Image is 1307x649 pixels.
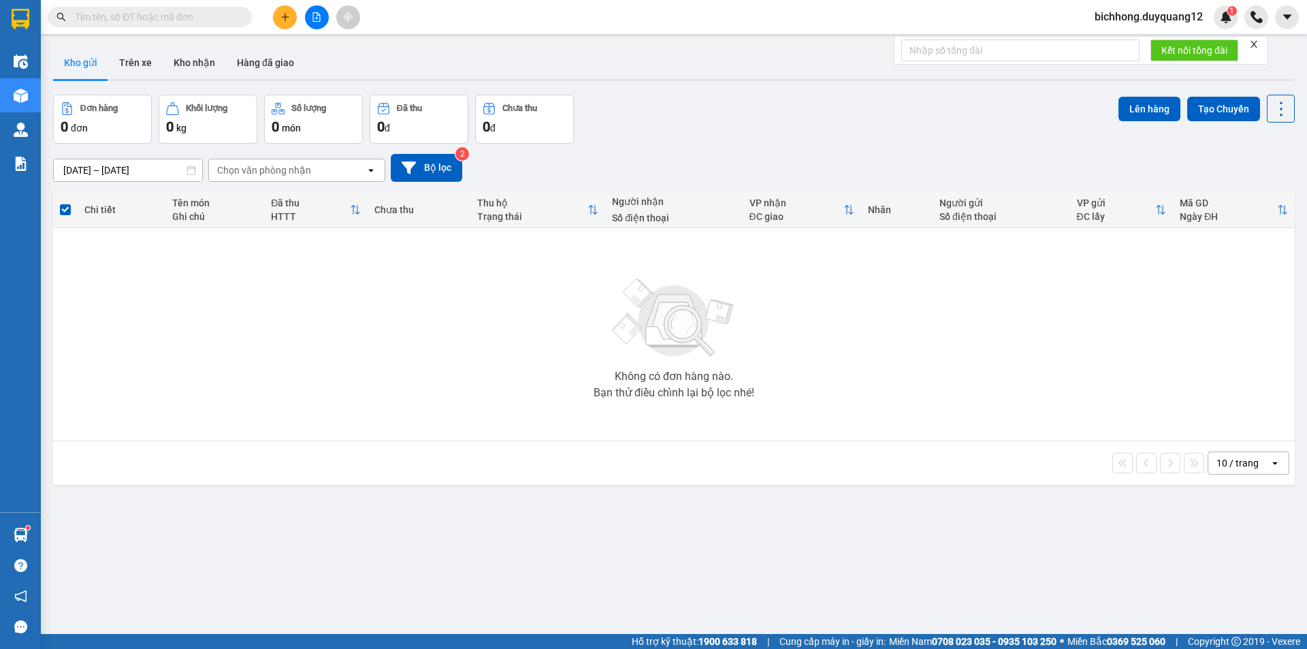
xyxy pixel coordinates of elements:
[889,634,1056,649] span: Miền Nam
[14,528,28,542] img: warehouse-icon
[606,270,742,366] img: svg+xml;base64,PHN2ZyBjbGFzcz0ibGlzdC1wbHVnX19zdmciIHhtbG5zPSJodHRwOi8vd3d3LnczLm9yZy8yMDAwL3N2Zy...
[54,159,202,181] input: Select a date range.
[271,211,350,222] div: HTTT
[12,9,29,29] img: logo-vxr
[312,12,321,22] span: file-add
[14,157,28,171] img: solution-icon
[1118,97,1180,121] button: Lên hàng
[1180,211,1277,222] div: Ngày ĐH
[1176,634,1178,649] span: |
[172,211,258,222] div: Ghi chú
[282,123,301,133] span: món
[14,559,27,572] span: question-circle
[1161,43,1227,58] span: Kết nối tổng đài
[366,165,376,176] svg: open
[370,95,468,144] button: Đã thu0đ
[749,197,844,208] div: VP nhận
[1070,192,1173,228] th: Toggle SortBy
[377,118,385,135] span: 0
[1227,6,1237,16] sup: 1
[264,192,368,228] th: Toggle SortBy
[226,46,305,79] button: Hàng đã giao
[61,118,68,135] span: 0
[14,89,28,103] img: warehouse-icon
[939,197,1063,208] div: Người gửi
[1250,11,1263,23] img: phone-icon
[108,46,163,79] button: Trên xe
[1060,639,1064,644] span: ⚪️
[176,123,187,133] span: kg
[1107,636,1165,647] strong: 0369 525 060
[14,54,28,69] img: warehouse-icon
[1077,197,1155,208] div: VP gửi
[868,204,926,215] div: Nhãn
[397,104,422,113] div: Đã thu
[1270,458,1280,469] svg: open
[477,211,587,222] div: Trạng thái
[343,12,353,22] span: aim
[391,154,462,182] button: Bộ lọc
[615,371,733,382] div: Không có đơn hàng nào.
[217,163,311,177] div: Chọn văn phòng nhận
[84,204,158,215] div: Chi tiết
[1187,97,1260,121] button: Tạo Chuyến
[57,12,66,22] span: search
[14,620,27,633] span: message
[932,636,1056,647] strong: 0708 023 035 - 0935 103 250
[71,123,88,133] span: đơn
[159,95,257,144] button: Khối lượng0kg
[1229,6,1234,16] span: 1
[767,634,769,649] span: |
[14,123,28,137] img: warehouse-icon
[1281,11,1293,23] span: caret-down
[502,104,537,113] div: Chưa thu
[163,46,226,79] button: Kho nhận
[698,636,757,647] strong: 1900 633 818
[1220,11,1232,23] img: icon-new-feature
[477,197,587,208] div: Thu hộ
[280,12,290,22] span: plus
[1077,211,1155,222] div: ĐC lấy
[470,192,605,228] th: Toggle SortBy
[80,104,118,113] div: Đơn hàng
[305,5,329,29] button: file-add
[336,5,360,29] button: aim
[1067,634,1165,649] span: Miền Bắc
[475,95,574,144] button: Chưa thu0đ
[1216,456,1259,470] div: 10 / trang
[273,5,297,29] button: plus
[264,95,363,144] button: Số lượng0món
[612,196,735,207] div: Người nhận
[385,123,390,133] span: đ
[186,104,227,113] div: Khối lượng
[26,526,30,530] sup: 1
[749,211,844,222] div: ĐC giao
[939,211,1063,222] div: Số điện thoại
[1249,39,1259,49] span: close
[53,95,152,144] button: Đơn hàng0đơn
[490,123,496,133] span: đ
[14,590,27,603] span: notification
[271,197,350,208] div: Đã thu
[374,204,464,215] div: Chưa thu
[166,118,174,135] span: 0
[901,39,1140,61] input: Nhập số tổng đài
[743,192,862,228] th: Toggle SortBy
[455,147,469,161] sup: 2
[612,212,735,223] div: Số điện thoại
[53,46,108,79] button: Kho gửi
[1150,39,1238,61] button: Kết nối tổng đài
[75,10,236,25] input: Tìm tên, số ĐT hoặc mã đơn
[483,118,490,135] span: 0
[632,634,757,649] span: Hỗ trợ kỹ thuật:
[594,387,754,398] div: Bạn thử điều chỉnh lại bộ lọc nhé!
[1173,192,1295,228] th: Toggle SortBy
[272,118,279,135] span: 0
[1084,8,1214,25] span: bichhong.duyquang12
[779,634,886,649] span: Cung cấp máy in - giấy in:
[291,104,326,113] div: Số lượng
[172,197,258,208] div: Tên món
[1180,197,1277,208] div: Mã GD
[1275,5,1299,29] button: caret-down
[1231,637,1241,646] span: copyright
